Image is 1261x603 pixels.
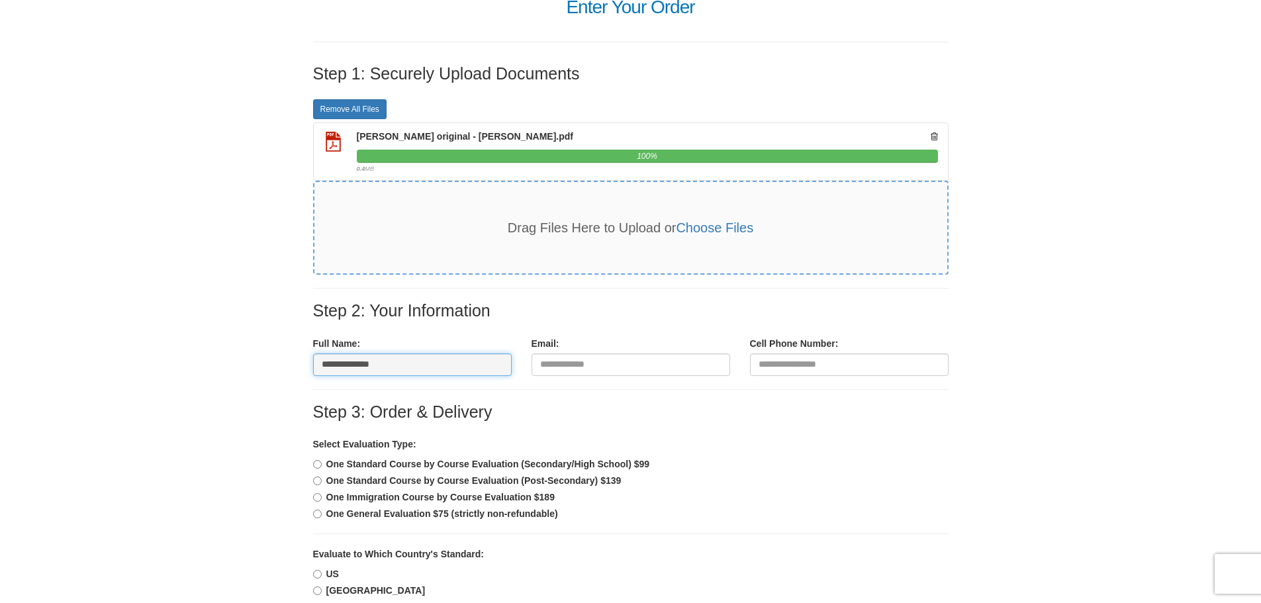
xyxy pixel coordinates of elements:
div: MB [357,165,938,173]
input: [GEOGRAPHIC_DATA] [313,586,322,595]
label: Full Name: [313,337,361,350]
label: Step 2: Your Information [313,302,490,320]
b: One Standard Course by Course Evaluation (Secondary/High School) $99 [326,459,650,469]
input: One Standard Course by Course Evaluation (Post-Secondary) $139 [313,477,322,485]
label: Email: [532,337,559,350]
input: US [313,570,322,579]
input: One Standard Course by Course Evaluation (Secondary/High School) $99 [313,460,322,469]
b: Select Evaluation Type: [313,439,416,449]
b: One General Evaluation $75 (strictly non-refundable) [326,508,558,519]
a: Choose Files [676,220,753,235]
b: US [326,569,339,579]
b: [GEOGRAPHIC_DATA] [326,585,426,596]
span: Drag Files Here to Upload or [508,220,753,235]
label: Cell Phone Number: [750,337,839,350]
b: One Standard Course by Course Evaluation (Post-Secondary) $139 [326,475,622,486]
span: [PERSON_NAME] original - [PERSON_NAME].pdf [357,131,573,142]
b: Evaluate to Which Country's Standard: [313,549,484,559]
span: 100% [637,152,657,161]
b: One Immigration Course by Course Evaluation $189 [326,492,555,502]
strong: 0.4 [357,165,365,172]
label: Step 3: Order & Delivery [313,403,492,422]
label: Step 1: Securely Upload Documents [313,65,580,83]
a: Remove All Files [313,99,387,119]
input: One Immigration Course by Course Evaluation $189 [313,493,322,502]
iframe: LiveChat chat widget [1002,130,1261,603]
input: One General Evaluation $75 (strictly non-refundable) [313,510,322,518]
